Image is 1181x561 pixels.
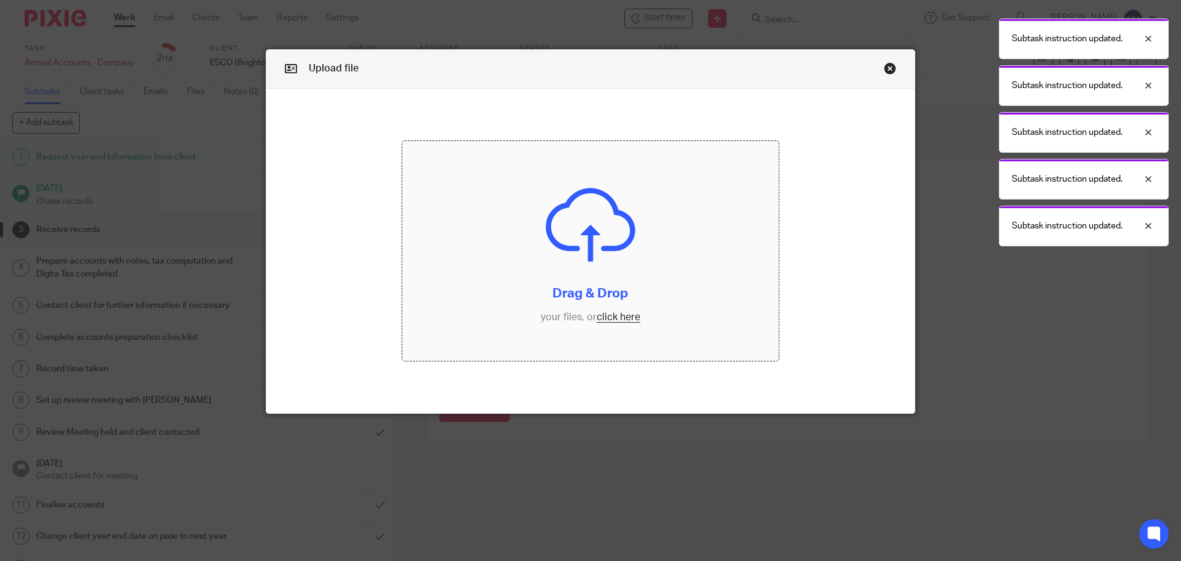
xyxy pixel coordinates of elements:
[1012,79,1123,92] p: Subtask instruction updated.
[1012,173,1123,185] p: Subtask instruction updated.
[1012,126,1123,139] p: Subtask instruction updated.
[1012,33,1123,45] p: Subtask instruction updated.
[309,63,359,73] span: Upload file
[1012,220,1123,232] p: Subtask instruction updated.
